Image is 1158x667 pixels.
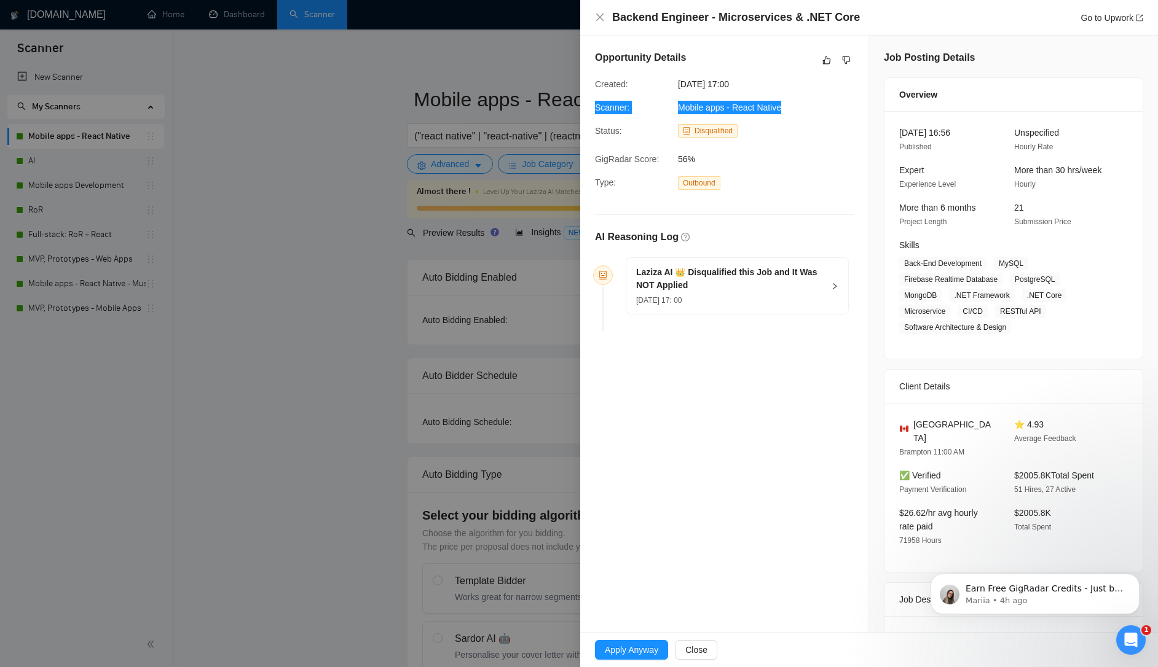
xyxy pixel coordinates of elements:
a: Go to Upworkexport [1081,13,1143,23]
span: PostgreSQL [1010,273,1060,286]
span: Brampton 11:00 AM [899,448,964,456]
span: Type: [595,177,616,187]
span: CI/CD [958,305,988,318]
span: Submission Price [1014,217,1071,226]
span: RESTful API [995,305,1046,318]
span: 51 Hires, 27 Active [1014,485,1076,494]
span: [GEOGRAPHIC_DATA] [913,418,995,445]
span: $26.62/hr avg hourly rate paid [899,508,978,531]
span: [DATE] 16:56 [899,128,950,138]
span: Apply Anyway [605,643,658,657]
span: $2005.8K Total Spent [1014,470,1094,480]
span: Payment Verification [899,485,966,494]
span: Hourly [1014,180,1036,189]
span: Back-End Development [899,257,987,270]
span: Overview [899,88,937,101]
button: Apply Anyway [595,640,668,660]
span: Outbound [678,176,720,190]
iframe: Intercom notifications message [912,548,1158,634]
span: 21 [1014,203,1024,213]
span: Close [685,643,707,657]
span: Unspecified [1014,128,1059,138]
span: More than 30 hrs/week [1014,165,1101,175]
span: MySQL [994,257,1028,270]
span: 56% [678,152,862,166]
span: ⭐ 4.93 [1014,419,1044,429]
button: Close [595,12,605,23]
span: $2005.8K [1014,508,1051,518]
iframe: Intercom live chat [1116,625,1146,655]
span: 71958 Hours [899,536,942,545]
span: Hourly Rate [1014,142,1053,151]
h5: AI Reasoning Log [595,230,679,244]
h5: Laziza AI 👑 Disqualified this Job and It Was NOT Applied [636,266,824,292]
span: Firebase Realtime Database [899,273,1002,286]
h5: Job Posting Details [884,50,975,65]
span: Microservice [899,305,950,318]
span: like [822,55,831,65]
span: dislike [842,55,851,65]
button: Close [675,640,717,660]
span: MongoDB [899,289,942,302]
span: Status: [595,126,622,136]
span: Experience Level [899,180,956,189]
span: .NET Core [1022,289,1066,302]
span: ✅ Verified [899,470,941,480]
span: [DATE] 17: 00 [636,296,682,305]
button: dislike [839,53,854,68]
span: 1 [1141,625,1151,635]
div: Job Description [899,583,1128,616]
span: question-circle [681,233,690,241]
span: Total Spent [1014,523,1051,531]
span: close [595,12,605,22]
span: .NET Framework [949,289,1014,302]
h4: Backend Engineer - Microservices & .NET Core [612,10,860,25]
span: More than 6 months [899,203,976,213]
span: Software Architecture & Design [899,321,1011,334]
span: robot [683,127,690,135]
span: Scanner: [595,103,629,112]
span: Mobile apps - React Native [678,103,781,112]
span: [DATE] 17:00 [678,77,862,91]
button: like [819,53,834,68]
span: Expert [899,165,924,175]
span: export [1136,14,1143,21]
h5: Opportunity Details [595,50,686,65]
span: Project Length [899,217,947,226]
span: Created: [595,79,628,89]
div: Client Details [899,370,1128,403]
span: GigRadar Score: [595,154,659,164]
span: Disqualified [695,127,733,135]
span: Skills [899,240,920,250]
img: 🇨🇦 [900,424,908,433]
span: robot [599,271,607,279]
span: Average Feedback [1014,434,1076,443]
span: Published [899,142,932,151]
span: right [831,283,838,290]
